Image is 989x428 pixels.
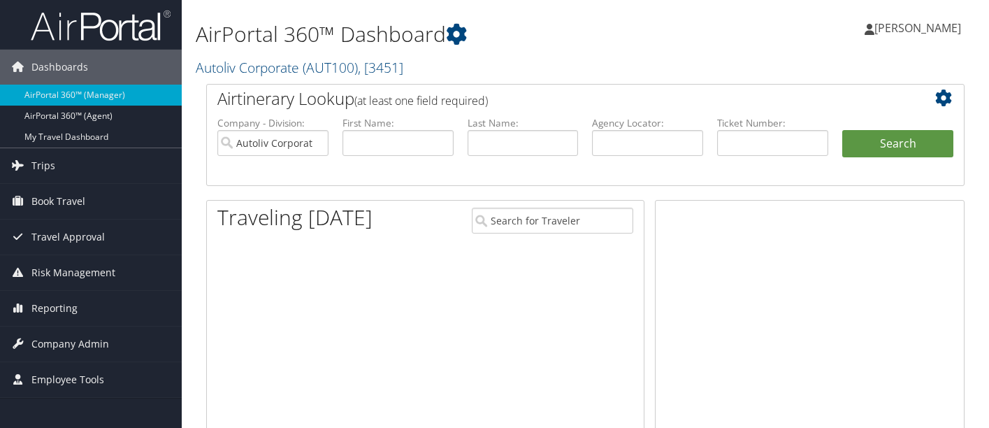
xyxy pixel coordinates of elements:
h1: AirPortal 360™ Dashboard [196,20,715,49]
label: Agency Locator: [592,116,703,130]
input: Search for Traveler [472,208,633,234]
button: Search [842,130,953,158]
label: Company - Division: [217,116,329,130]
label: First Name: [342,116,454,130]
span: Book Travel [31,184,85,219]
span: Company Admin [31,327,109,362]
span: Dashboards [31,50,88,85]
span: , [ 3451 ] [358,58,403,77]
span: [PERSON_NAME] [874,20,961,36]
span: ( AUT100 ) [303,58,358,77]
span: Employee Tools [31,362,104,397]
h1: Traveling [DATE] [217,203,373,232]
h2: Airtinerary Lookup [217,87,890,110]
span: Trips [31,148,55,183]
span: Reporting [31,291,78,326]
a: [PERSON_NAME] [865,7,975,49]
span: (at least one field required) [354,93,488,108]
span: Travel Approval [31,220,105,255]
label: Last Name: [468,116,579,130]
span: Risk Management [31,255,115,290]
img: airportal-logo.png [31,9,171,42]
label: Ticket Number: [717,116,828,130]
a: Autoliv Corporate [196,58,403,77]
